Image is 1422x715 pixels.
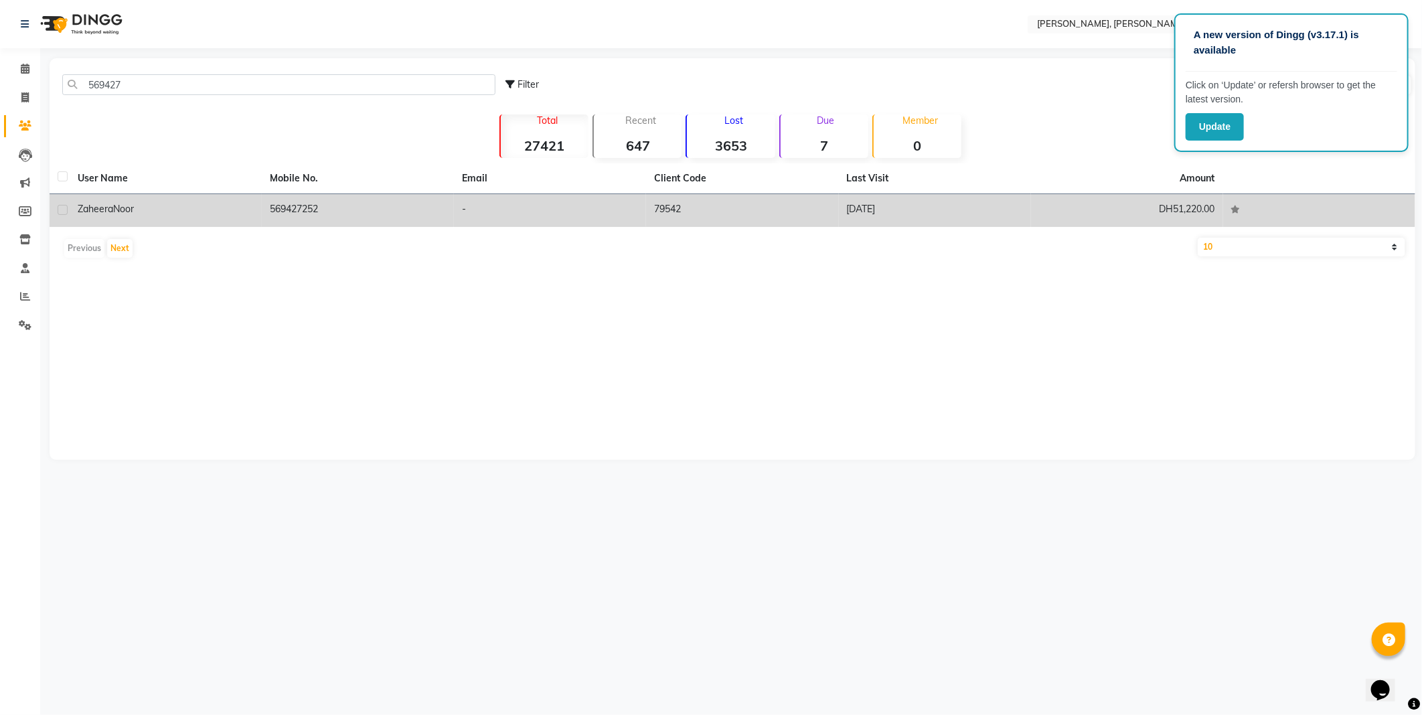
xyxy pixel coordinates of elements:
[113,203,134,215] span: Noor
[454,194,646,227] td: -
[1172,163,1223,193] th: Amount
[78,203,113,215] span: Zaheera
[454,163,646,194] th: Email
[687,137,775,154] strong: 3653
[1186,113,1244,141] button: Update
[692,114,775,127] p: Lost
[874,137,961,154] strong: 0
[1031,194,1223,227] td: DH51,220.00
[518,78,539,90] span: Filter
[1194,27,1389,58] p: A new version of Dingg (v3.17.1) is available
[70,163,262,194] th: User Name
[839,163,1031,194] th: Last Visit
[1186,78,1397,106] p: Click on ‘Update’ or refersh browser to get the latest version.
[107,239,133,258] button: Next
[839,194,1031,227] td: [DATE]
[646,163,838,194] th: Client Code
[594,137,682,154] strong: 647
[646,194,838,227] td: 79542
[501,137,588,154] strong: 27421
[1366,661,1409,702] iframe: chat widget
[781,137,868,154] strong: 7
[879,114,961,127] p: Member
[599,114,682,127] p: Recent
[34,5,126,43] img: logo
[783,114,868,127] p: Due
[62,74,495,95] input: Search by Name/Mobile/Email/Code
[262,163,454,194] th: Mobile No.
[506,114,588,127] p: Total
[262,194,454,227] td: 569427252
